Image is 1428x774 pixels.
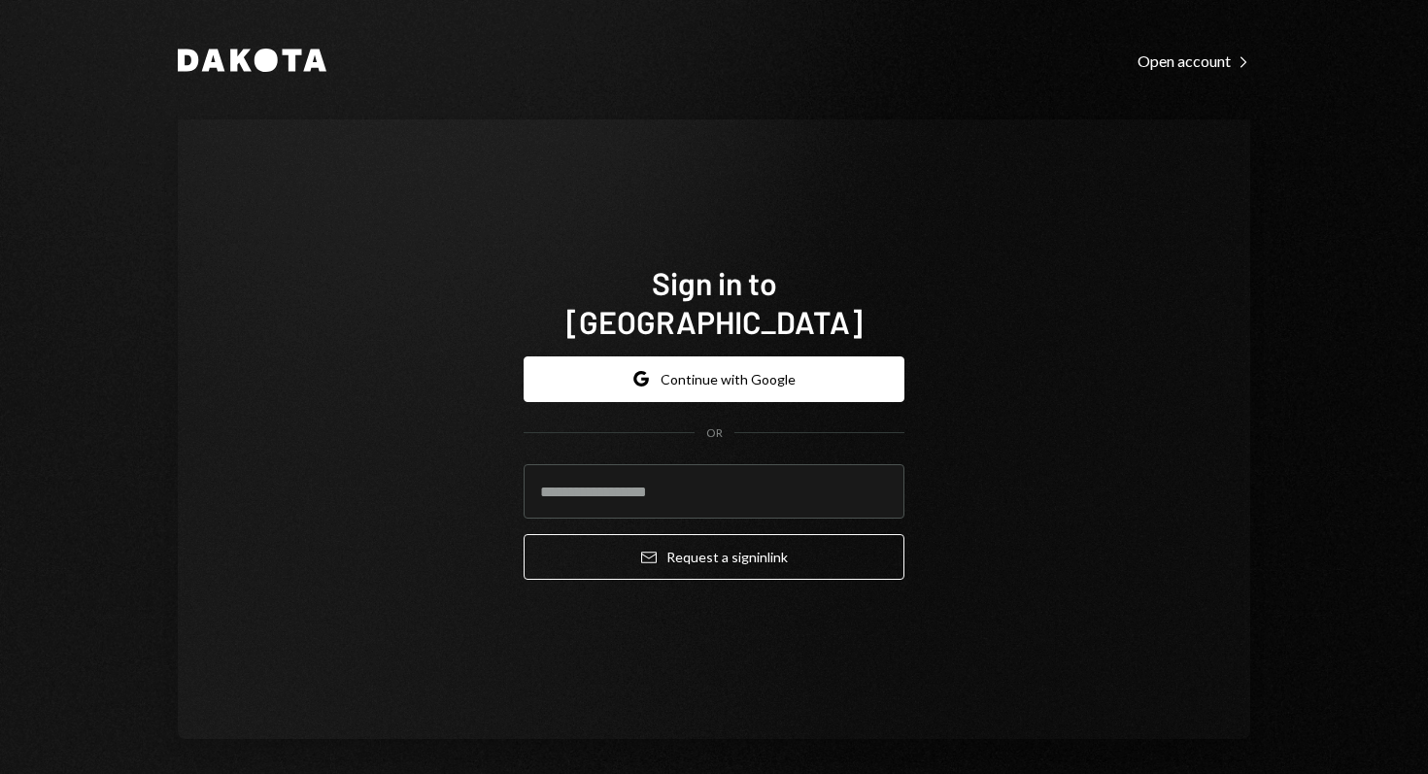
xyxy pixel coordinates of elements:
div: Open account [1138,51,1250,71]
button: Request a signinlink [524,534,904,580]
div: OR [706,425,723,442]
a: Open account [1138,50,1250,71]
button: Continue with Google [524,356,904,402]
h1: Sign in to [GEOGRAPHIC_DATA] [524,263,904,341]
